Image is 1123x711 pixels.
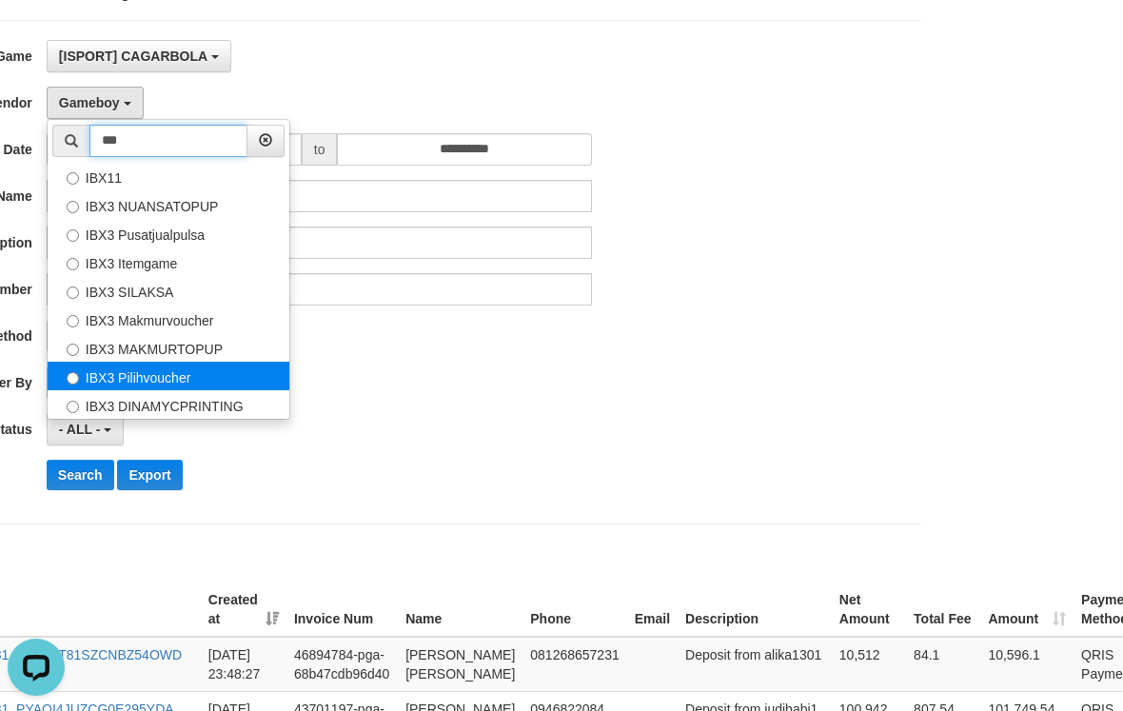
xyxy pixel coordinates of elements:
label: IBX11 [48,162,289,190]
th: Net Amount [832,583,906,637]
input: IBX11 [67,172,79,185]
label: IBX3 Itemgame [48,247,289,276]
th: Description [678,583,832,637]
th: Phone [522,583,626,637]
label: IBX3 SILAKSA [48,276,289,305]
input: IBX3 Pilihvoucher [67,372,79,385]
td: 84.1 [906,637,980,692]
button: Gameboy [47,87,144,119]
button: [ISPORT] CAGARBOLA [47,40,231,72]
td: 10,596.1 [980,637,1074,692]
input: IBX3 SILAKSA [67,286,79,299]
span: [ISPORT] CAGARBOLA [59,49,207,64]
th: Created at: activate to sort column ascending [201,583,286,637]
span: Gameboy [59,95,120,110]
td: [DATE] 23:48:27 [201,637,286,692]
button: Search [47,460,114,490]
button: Export [117,460,182,490]
input: IBX3 Makmurvoucher [67,315,79,327]
button: Open LiveChat chat widget [8,8,65,65]
td: 081268657231 [522,637,626,692]
input: IBX3 Itemgame [67,258,79,270]
input: IBX3 MAKMURTOPUP [67,344,79,356]
label: IBX3 Pusatjualpulsa [48,219,289,247]
label: IBX3 Pilihvoucher [48,362,289,390]
label: IBX3 Makmurvoucher [48,305,289,333]
input: IBX3 NUANSATOPUP [67,201,79,213]
th: Amount: activate to sort column ascending [980,583,1074,637]
td: Deposit from alika1301 [678,637,832,692]
button: - ALL - [47,413,124,445]
input: IBX3 DINAMYCPRINTING [67,401,79,413]
th: Total Fee [906,583,980,637]
th: Name [398,583,522,637]
th: Email [627,583,678,637]
label: IBX3 DINAMYCPRINTING [48,390,289,419]
label: IBX3 MAKMURTOPUP [48,333,289,362]
td: 46894784-pga-68b47cdb96d40 [286,637,398,692]
label: IBX3 NUANSATOPUP [48,190,289,219]
td: 10,512 [832,637,906,692]
input: IBX3 Pusatjualpulsa [67,229,79,242]
span: to [302,133,338,166]
td: [PERSON_NAME] [PERSON_NAME] [398,637,522,692]
span: - ALL - [59,422,101,437]
th: Invoice Num [286,583,398,637]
